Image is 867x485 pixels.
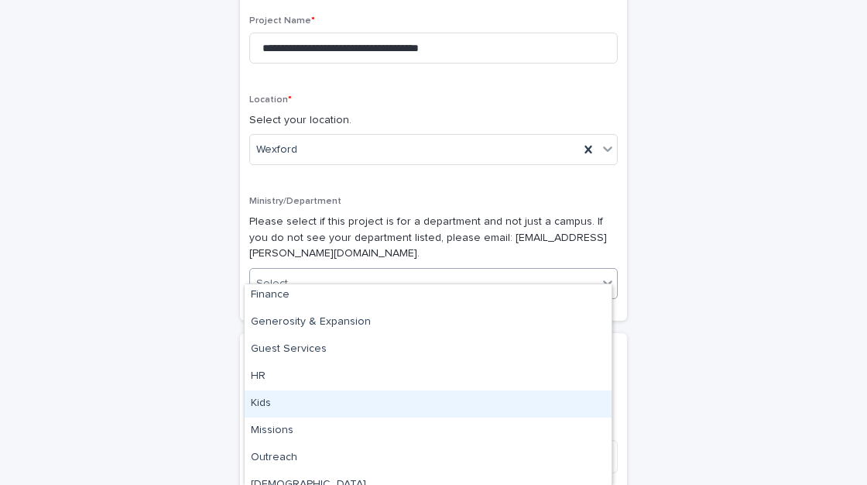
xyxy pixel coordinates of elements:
div: HR [245,363,612,390]
div: Kids [245,390,612,418]
div: Finance [245,282,612,309]
p: Select your location. [249,112,618,129]
span: Wexford [256,142,297,158]
span: Project Name [249,16,315,26]
div: Missions [245,418,612,445]
div: Select... [256,276,295,292]
div: Outreach [245,445,612,472]
span: Ministry/Department [249,197,341,206]
p: Please select if this project is for a department and not just a campus. If you do not see your d... [249,214,618,262]
div: Guest Services [245,336,612,363]
span: Location [249,95,292,105]
div: Generosity & Expansion [245,309,612,336]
